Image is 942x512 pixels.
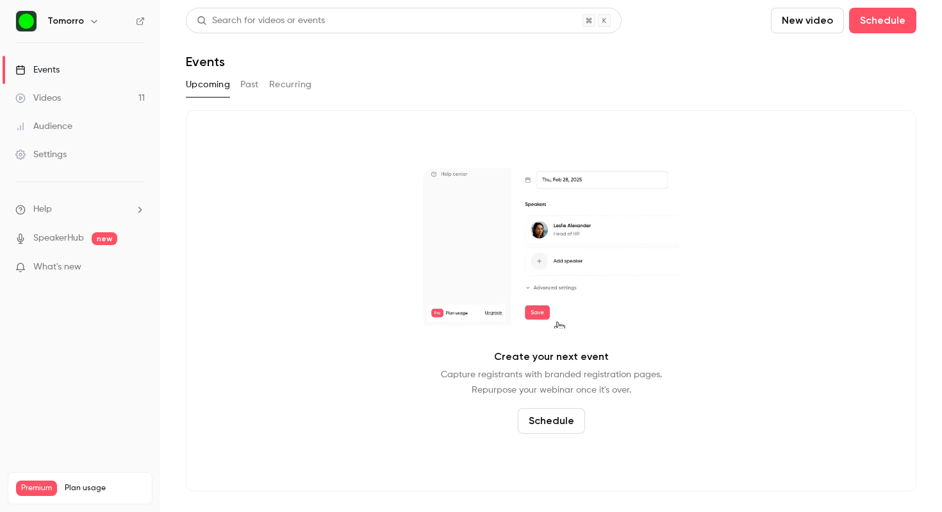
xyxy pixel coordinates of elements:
[15,64,60,76] div: Events
[16,481,57,496] span: Premium
[15,92,61,105] div: Videos
[186,74,230,95] button: Upcoming
[518,408,585,434] button: Schedule
[269,74,312,95] button: Recurring
[33,232,84,245] a: SpeakerHub
[47,15,84,28] h6: Tomorro
[197,14,325,28] div: Search for videos or events
[441,367,662,398] p: Capture registrants with branded registration pages. Repurpose your webinar once it's over.
[849,8,916,33] button: Schedule
[92,232,117,245] span: new
[494,349,609,364] p: Create your next event
[15,203,145,216] li: help-dropdown-opener
[15,148,67,161] div: Settings
[240,74,259,95] button: Past
[33,260,81,274] span: What's new
[65,483,144,493] span: Plan usage
[186,54,225,69] h1: Events
[33,203,52,216] span: Help
[16,11,37,31] img: Tomorro
[771,8,844,33] button: New video
[15,120,72,133] div: Audience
